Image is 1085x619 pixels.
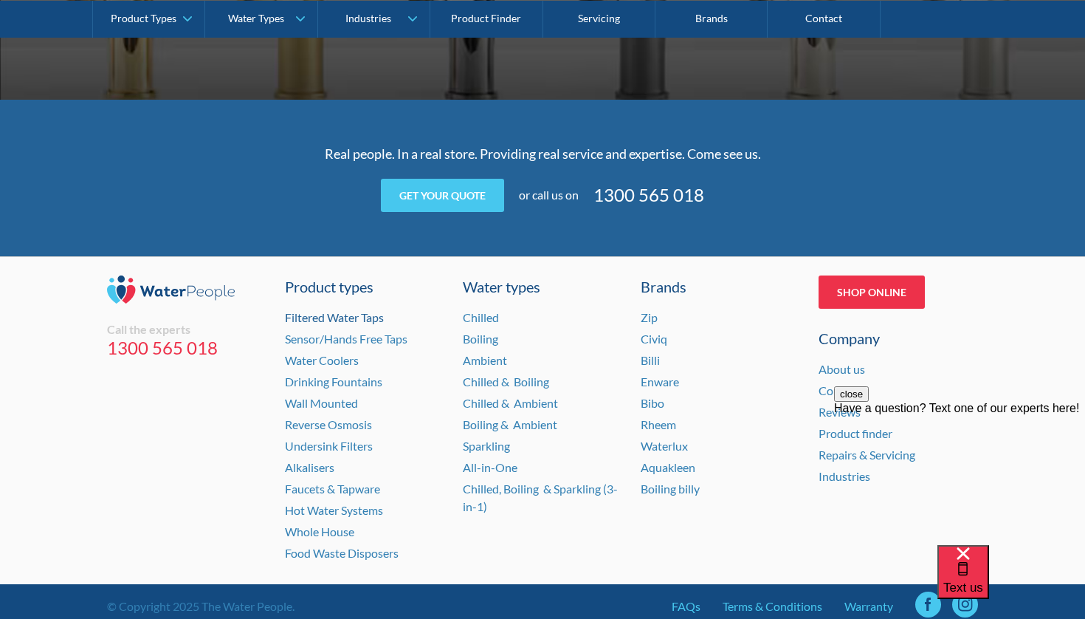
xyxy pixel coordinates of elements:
a: Undersink Filters [285,439,373,453]
a: Product types [285,276,444,298]
div: Water Types [228,12,284,24]
iframe: podium webchat widget prompt [834,386,1085,564]
a: About us [819,362,865,376]
a: Contact [819,383,860,397]
a: Food Waste Disposers [285,546,399,560]
a: Sparkling [463,439,510,453]
div: or call us on [519,186,579,204]
a: Product finder [819,426,892,440]
div: Brands [641,276,800,298]
div: Call the experts [107,322,266,337]
a: Industries [819,469,870,483]
div: Industries [345,12,391,24]
div: Company [819,327,978,349]
a: Alkalisers [285,460,334,474]
a: 1300 565 018 [593,182,704,208]
a: Drinking Fountains [285,375,382,389]
a: Chilled [463,310,499,324]
div: Product Types [111,12,176,24]
iframe: podium webchat widget bubble [937,545,1085,619]
a: Zip [641,310,658,324]
a: Warranty [844,598,893,615]
a: Waterlux [641,439,688,453]
a: Reverse Osmosis [285,417,372,431]
div: © Copyright 2025 The Water People. [107,598,294,615]
p: Real people. In a real store. Providing real service and expertise. Come see us. [255,144,830,164]
a: 1300 565 018 [107,337,266,359]
a: Water Coolers [285,353,359,367]
a: Whole House [285,524,354,538]
a: Ambient [463,353,507,367]
a: Shop Online [819,276,925,309]
a: Sensor/Hands Free Taps [285,332,407,346]
a: Faucets & Tapware [285,482,380,496]
a: Water types [463,276,622,298]
a: Chilled & Ambient [463,396,558,410]
a: Boiling & Ambient [463,417,557,431]
a: Filtered Water Taps [285,310,384,324]
a: Civiq [641,332,667,346]
a: Wall Mounted [285,396,358,410]
a: All-in-One [463,460,517,474]
a: Bibo [641,396,664,410]
a: Boiling [463,332,498,346]
a: Terms & Conditions [723,598,822,615]
a: Chilled, Boiling & Sparkling (3-in-1) [463,482,618,513]
a: FAQs [672,598,700,615]
a: Repairs & Servicing [819,448,915,462]
a: Hot Water Systems [285,503,383,517]
a: Enware [641,375,679,389]
a: Get your quote [381,179,504,212]
a: Chilled & Boiling [463,375,549,389]
a: Billi [641,353,660,367]
a: Rheem [641,417,676,431]
a: Boiling billy [641,482,700,496]
a: Aquakleen [641,460,695,474]
a: Reviews [819,405,861,419]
